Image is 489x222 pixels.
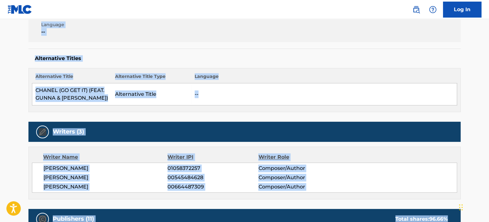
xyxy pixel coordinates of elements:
[429,216,448,222] span: 96.66 %
[167,165,258,172] span: 01058372257
[112,73,191,83] th: Alternative Title Type
[426,3,439,16] div: Help
[35,55,454,62] h5: Alternative Titles
[43,153,167,161] div: Writer Name
[43,183,167,191] span: [PERSON_NAME]
[41,21,144,28] span: Language
[258,153,341,161] div: Writer Role
[412,6,420,13] img: search
[112,83,191,105] td: Alternative Title
[258,174,341,181] span: Composer/Author
[53,128,84,135] h5: Writers (3)
[32,73,112,83] th: Alternative Title
[167,183,258,191] span: 00664487309
[8,5,32,14] img: MLC Logo
[429,6,437,13] img: help
[43,165,167,172] span: [PERSON_NAME]
[410,3,423,16] a: Public Search
[457,191,489,222] iframe: Chat Widget
[443,2,481,18] a: Log In
[167,153,259,161] div: Writer IPI
[191,73,457,83] th: Language
[459,198,463,217] div: Drag
[258,183,341,191] span: Composer/Author
[39,128,46,136] img: Writers
[41,28,144,36] span: --
[43,174,167,181] span: [PERSON_NAME]
[32,83,112,105] td: CHANEL (GO GET IT) (FEAT. GUNNA & [PERSON_NAME])
[258,165,341,172] span: Composer/Author
[167,174,258,181] span: 00545484628
[191,83,457,105] td: --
